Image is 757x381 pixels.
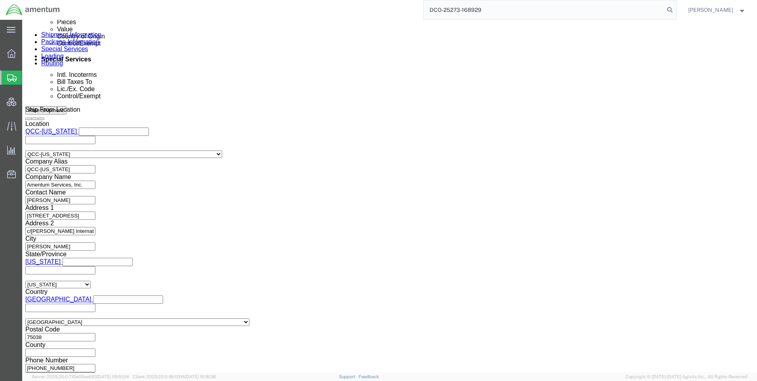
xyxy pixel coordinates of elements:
[626,373,747,380] span: Copyright © [DATE]-[DATE] Agistix Inc., All Rights Reserved
[339,374,359,379] a: Support
[6,4,60,16] img: logo
[133,374,216,379] span: Client: 2025.20.0-8b113f4
[688,6,733,14] span: Ray Cheatteam
[359,374,379,379] a: Feedback
[185,374,216,379] span: [DATE] 10:16:38
[32,374,129,379] span: Server: 2025.20.0-710e05ee653
[22,20,757,373] iframe: FS Legacy Container
[688,5,746,15] button: [PERSON_NAME]
[97,374,129,379] span: [DATE] 09:51:04
[424,0,664,19] input: Search for shipment number, reference number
